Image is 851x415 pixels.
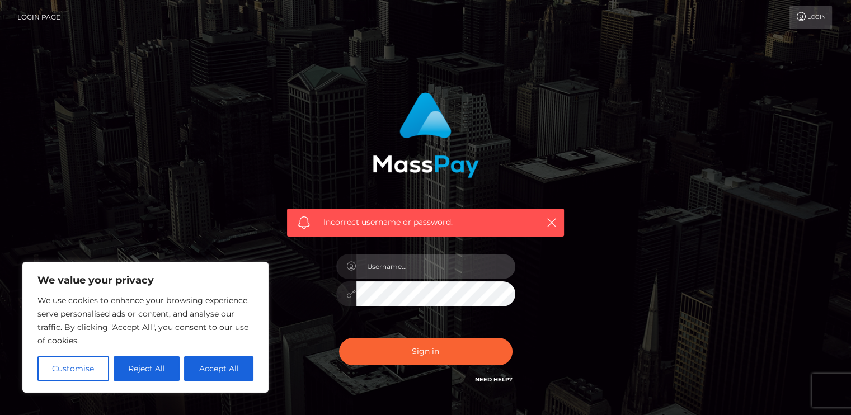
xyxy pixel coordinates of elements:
button: Reject All [114,356,180,381]
input: Username... [356,254,515,279]
a: Login Page [17,6,60,29]
span: Incorrect username or password. [323,216,528,228]
a: Need Help? [475,376,513,383]
button: Customise [37,356,109,381]
a: Login [789,6,832,29]
button: Accept All [184,356,253,381]
img: MassPay Login [373,92,479,178]
p: We use cookies to enhance your browsing experience, serve personalised ads or content, and analys... [37,294,253,347]
p: We value your privacy [37,273,253,287]
button: Sign in [339,338,513,365]
div: We value your privacy [22,262,269,393]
